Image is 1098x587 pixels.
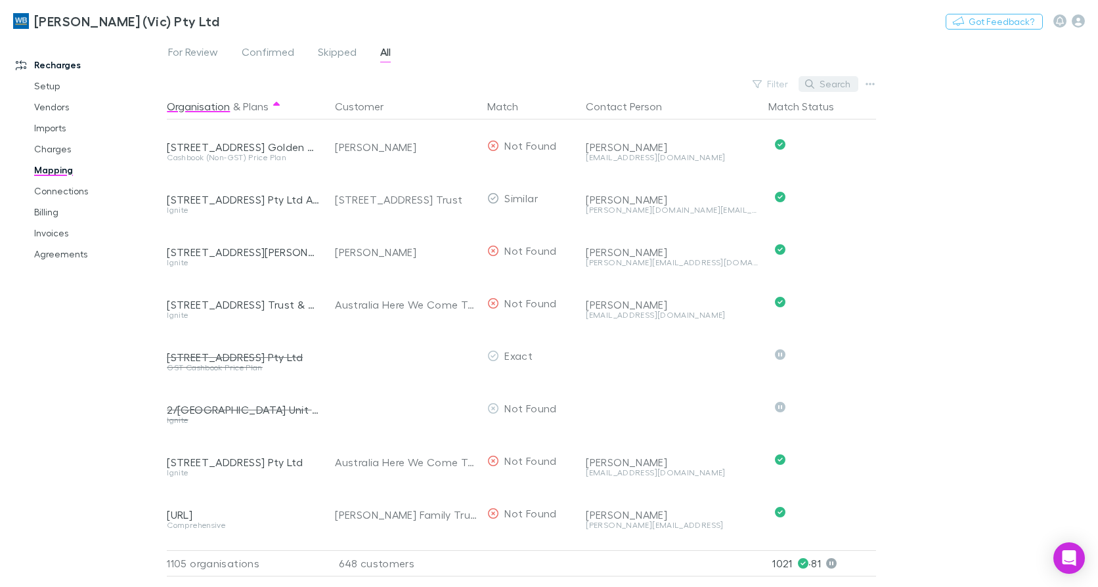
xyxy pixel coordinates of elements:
div: [PERSON_NAME] [335,226,477,278]
div: [PERSON_NAME][DOMAIN_NAME][EMAIL_ADDRESS][PERSON_NAME][DOMAIN_NAME] [586,206,758,214]
a: Invoices [21,223,174,244]
a: Agreements [21,244,174,265]
div: Ignite [167,311,319,319]
a: Billing [21,202,174,223]
div: 648 customers [324,550,482,576]
div: [PERSON_NAME] Family Trust [335,489,477,541]
svg: Confirmed [775,454,785,465]
svg: Skipped [775,349,785,360]
svg: Confirmed [775,244,785,255]
span: Similar [504,192,538,204]
div: [PERSON_NAME] [586,456,758,469]
button: Match Status [768,93,850,120]
div: [STREET_ADDRESS] Trust & Grenville Trust [167,298,319,311]
svg: Skipped [775,402,785,412]
div: & [167,93,319,120]
button: Plans [243,93,269,120]
a: Imports [21,118,174,139]
div: 1105 organisations [167,550,324,576]
div: [STREET_ADDRESS] Pty Ltd [167,351,319,364]
div: [STREET_ADDRESS][PERSON_NAME] Trust [167,246,319,259]
button: Search [799,76,858,92]
div: [URL] [167,508,319,521]
div: Ignite [167,259,319,267]
button: Got Feedback? [946,14,1043,30]
button: Match [487,93,534,120]
div: [PERSON_NAME] [586,508,758,521]
div: Comprehensive [167,521,319,529]
div: [PERSON_NAME] [335,121,477,173]
div: 2/[GEOGRAPHIC_DATA] Unit Trust [167,403,319,416]
span: Confirmed [242,45,294,62]
a: Vendors [21,97,174,118]
div: [PERSON_NAME][EMAIL_ADDRESS] [586,521,758,529]
img: William Buck (Vic) Pty Ltd's Logo [13,13,29,29]
div: Ignite [167,206,319,214]
div: [STREET_ADDRESS] Pty Ltd ATF [STREET_ADDRESS] Trust [167,193,319,206]
div: [EMAIL_ADDRESS][DOMAIN_NAME] [586,469,758,477]
h3: [PERSON_NAME] (Vic) Pty Ltd [34,13,219,29]
span: Not Found [504,402,556,414]
div: [PERSON_NAME][EMAIL_ADDRESS][DOMAIN_NAME] [586,259,758,267]
div: Ignite [167,469,319,477]
span: Not Found [504,139,556,152]
div: [EMAIL_ADDRESS][DOMAIN_NAME] [586,154,758,162]
a: Mapping [21,160,174,181]
button: Customer [335,93,399,120]
a: Setup [21,76,174,97]
a: [PERSON_NAME] (Vic) Pty Ltd [5,5,227,37]
div: Australia Here We Come Trust [335,436,477,489]
div: Open Intercom Messenger [1053,542,1085,574]
div: Cashbook (Non-GST) Price Plan [167,154,319,162]
svg: Confirmed [775,507,785,517]
span: Skipped [318,45,357,62]
span: Not Found [504,454,556,467]
div: [PERSON_NAME] [586,193,758,206]
svg: Confirmed [775,297,785,307]
a: Recharges [3,54,174,76]
p: 1021 · 81 [772,551,876,576]
div: Australia Here We Come Trust [335,278,477,331]
div: Ignite [167,416,319,424]
span: All [380,45,391,62]
a: Connections [21,181,174,202]
span: For Review [168,45,218,62]
div: [PERSON_NAME] [586,298,758,311]
button: Contact Person [586,93,678,120]
div: [EMAIL_ADDRESS][DOMAIN_NAME] [586,311,758,319]
a: Charges [21,139,174,160]
div: [PERSON_NAME] [586,141,758,154]
div: GST Cashbook Price Plan [167,364,319,372]
div: [PERSON_NAME] [586,246,758,259]
div: [STREET_ADDRESS] Golden Triangle Investment Trust [167,141,319,154]
div: [STREET_ADDRESS] Pty Ltd [167,456,319,469]
span: Not Found [504,297,556,309]
svg: Confirmed [775,139,785,150]
span: Not Found [504,244,556,257]
span: Exact [504,349,533,362]
svg: Confirmed [775,192,785,202]
button: Filter [746,76,796,92]
div: [STREET_ADDRESS] Trust [335,173,477,226]
button: Organisation [167,93,230,120]
span: Not Found [504,507,556,519]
